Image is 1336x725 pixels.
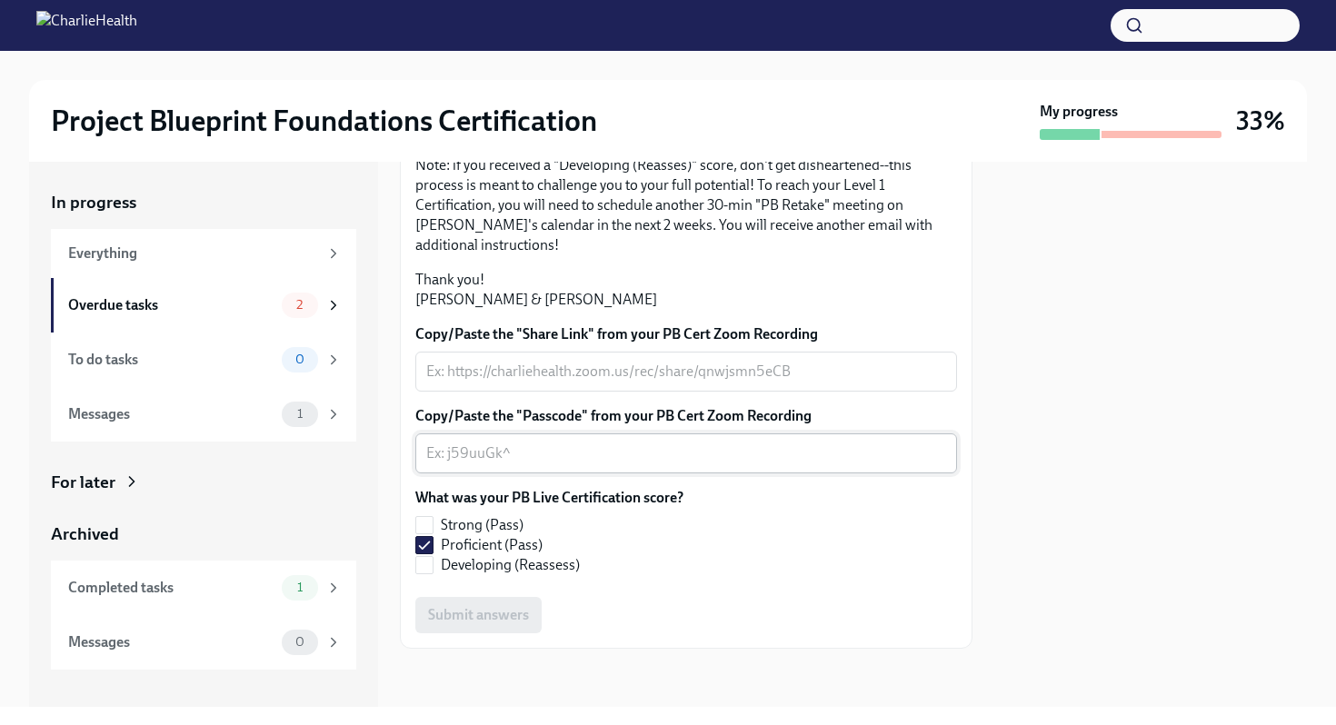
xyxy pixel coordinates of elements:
span: 2 [285,298,314,312]
div: Everything [68,243,318,263]
span: 1 [286,407,314,421]
h2: Project Blueprint Foundations Certification [51,103,597,139]
a: Completed tasks1 [51,561,356,615]
a: Archived [51,522,356,546]
div: For later [51,471,115,494]
label: What was your PB Live Certification score? [415,488,683,508]
label: Copy/Paste the "Share Link" from your PB Cert Zoom Recording [415,324,957,344]
span: Proficient (Pass) [441,535,543,555]
a: Overdue tasks2 [51,278,356,333]
a: To do tasks0 [51,333,356,387]
a: Messages0 [51,615,356,670]
span: 0 [284,353,315,366]
a: Messages1 [51,387,356,442]
span: 1 [286,581,314,594]
h3: 33% [1236,104,1285,137]
span: 0 [284,635,315,649]
strong: My progress [1040,102,1118,122]
p: Thank you! [PERSON_NAME] & [PERSON_NAME] [415,270,957,310]
span: Developing (Reassess) [441,555,580,575]
img: CharlieHealth [36,11,137,40]
div: Completed tasks [68,578,274,598]
div: Messages [68,404,274,424]
label: Copy/Paste the "Passcode" from your PB Cert Zoom Recording [415,406,957,426]
div: Messages [68,632,274,652]
a: In progress [51,191,356,214]
div: Overdue tasks [68,295,274,315]
span: Strong (Pass) [441,515,523,535]
div: To do tasks [68,350,274,370]
p: Note: if you received a "Developing (Reasses)" score, don't get disheartened--this process is mea... [415,155,957,255]
a: Everything [51,229,356,278]
a: For later [51,471,356,494]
